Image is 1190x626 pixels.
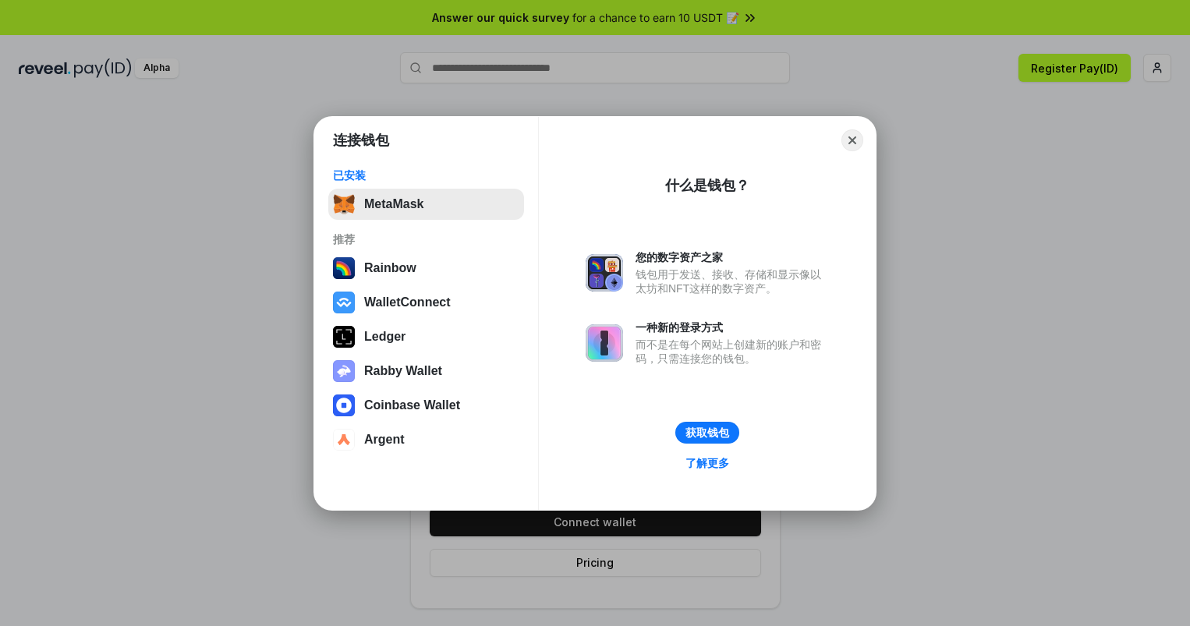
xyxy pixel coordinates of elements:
h1: 连接钱包 [333,131,389,150]
div: Argent [364,433,405,447]
div: Rabby Wallet [364,364,442,378]
div: 钱包用于发送、接收、存储和显示像以太坊和NFT这样的数字资产。 [636,267,829,295]
button: 获取钱包 [675,422,739,444]
img: svg+xml,%3Csvg%20width%3D%2228%22%20height%3D%2228%22%20viewBox%3D%220%200%2028%2028%22%20fill%3D... [333,292,355,313]
button: Ledger [328,321,524,352]
button: Coinbase Wallet [328,390,524,421]
button: MetaMask [328,189,524,220]
img: svg+xml,%3Csvg%20fill%3D%22none%22%20height%3D%2233%22%20viewBox%3D%220%200%2035%2033%22%20width%... [333,193,355,215]
button: Rainbow [328,253,524,284]
button: Argent [328,424,524,455]
img: svg+xml,%3Csvg%20xmlns%3D%22http%3A%2F%2Fwww.w3.org%2F2000%2Fsvg%22%20width%3D%2228%22%20height%3... [333,326,355,348]
div: 您的数字资产之家 [636,250,829,264]
div: Coinbase Wallet [364,398,460,412]
div: MetaMask [364,197,423,211]
div: WalletConnect [364,295,451,309]
img: svg+xml,%3Csvg%20width%3D%22120%22%20height%3D%22120%22%20viewBox%3D%220%200%20120%20120%22%20fil... [333,257,355,279]
div: 已安装 [333,168,519,182]
a: 了解更多 [676,453,738,473]
img: svg+xml,%3Csvg%20xmlns%3D%22http%3A%2F%2Fwww.w3.org%2F2000%2Fsvg%22%20fill%3D%22none%22%20viewBox... [586,324,623,362]
div: Ledger [364,330,406,344]
div: 而不是在每个网站上创建新的账户和密码，只需连接您的钱包。 [636,338,829,366]
div: 推荐 [333,232,519,246]
img: svg+xml,%3Csvg%20width%3D%2228%22%20height%3D%2228%22%20viewBox%3D%220%200%2028%2028%22%20fill%3D... [333,394,355,416]
div: 什么是钱包？ [665,176,749,195]
div: 一种新的登录方式 [636,320,829,334]
div: 了解更多 [685,456,729,470]
button: Rabby Wallet [328,355,524,387]
img: svg+xml,%3Csvg%20width%3D%2228%22%20height%3D%2228%22%20viewBox%3D%220%200%2028%2028%22%20fill%3D... [333,429,355,451]
button: WalletConnect [328,287,524,318]
img: svg+xml,%3Csvg%20xmlns%3D%22http%3A%2F%2Fwww.w3.org%2F2000%2Fsvg%22%20fill%3D%22none%22%20viewBox... [333,360,355,382]
img: svg+xml,%3Csvg%20xmlns%3D%22http%3A%2F%2Fwww.w3.org%2F2000%2Fsvg%22%20fill%3D%22none%22%20viewBox... [586,254,623,292]
div: Rainbow [364,261,416,275]
button: Close [841,129,863,151]
div: 获取钱包 [685,426,729,440]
